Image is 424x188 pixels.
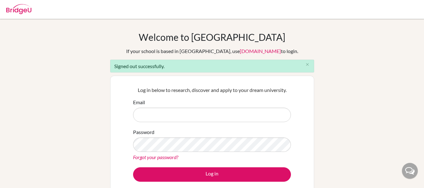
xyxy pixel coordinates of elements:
div: If your school is based in [GEOGRAPHIC_DATA], use to login. [126,47,298,55]
div: Signed out successfully. [110,60,314,73]
button: Close [301,60,314,69]
img: Bridge-U [6,4,31,14]
label: Password [133,128,154,136]
a: Forgot your password? [133,154,178,160]
a: [DOMAIN_NAME] [240,48,281,54]
h1: Welcome to [GEOGRAPHIC_DATA] [139,31,285,43]
p: Log in below to research, discover and apply to your dream university. [133,86,291,94]
label: Email [133,99,145,106]
i: close [305,62,310,67]
button: Log in [133,167,291,182]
